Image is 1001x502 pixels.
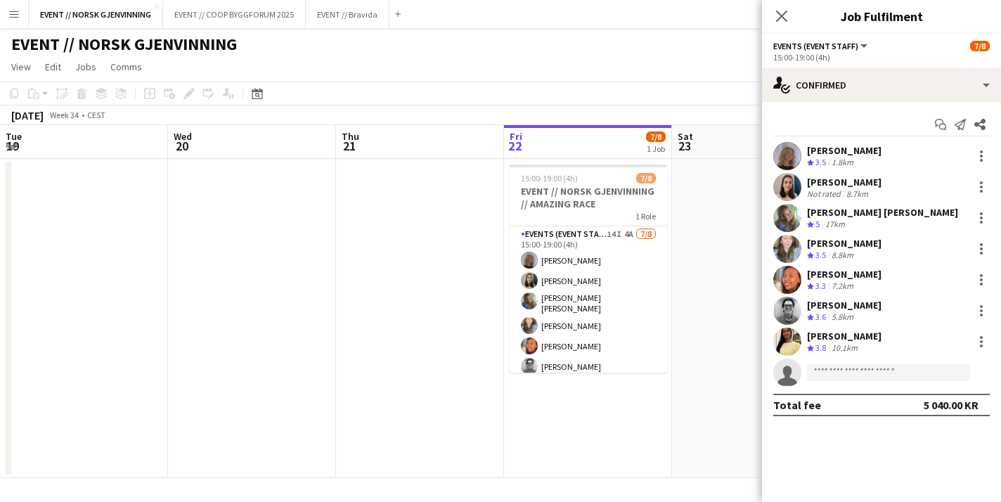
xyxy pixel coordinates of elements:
div: [DATE] [11,108,44,122]
div: Confirmed [762,68,1001,102]
a: Jobs [70,58,102,76]
div: 1.8km [829,157,856,169]
div: [PERSON_NAME] [807,176,881,188]
a: Edit [39,58,67,76]
div: [PERSON_NAME] [807,268,881,281]
span: 7/8 [970,41,990,51]
div: [PERSON_NAME] [807,330,881,342]
span: Tue [6,130,22,143]
span: Sat [678,130,693,143]
div: Not rated [807,188,844,199]
app-card-role: Events (Event Staff)14I4A7/815:00-19:00 (4h)[PERSON_NAME][PERSON_NAME][PERSON_NAME] [PERSON_NAME]... [510,226,667,421]
span: 20 [172,138,192,154]
span: View [11,60,31,73]
h3: Job Fulfilment [762,7,1001,25]
button: EVENT // Bravida [306,1,389,28]
div: 7.2km [829,281,856,292]
div: 8.7km [844,188,871,199]
span: 3.8 [815,342,826,353]
div: 8.8km [829,250,856,262]
span: Wed [174,130,192,143]
span: Events (Event Staff) [773,41,858,51]
button: EVENT // COOP BYGGFORUM 2025 [163,1,306,28]
div: [PERSON_NAME] [807,237,881,250]
h1: EVENT // NORSK GJENVINNING [11,34,237,55]
span: 21 [340,138,359,154]
span: Comms [110,60,142,73]
span: 1 Role [635,211,656,221]
a: Comms [105,58,148,76]
div: 5.8km [829,311,856,323]
span: 15:00-19:00 (4h) [521,173,578,184]
div: 5 040.00 KR [924,398,979,412]
span: 3.5 [815,250,826,260]
button: Events (Event Staff) [773,41,870,51]
span: Jobs [75,60,96,73]
div: 15:00-19:00 (4h) [773,52,990,63]
div: CEST [87,110,105,120]
span: 3.6 [815,311,826,322]
span: 5 [815,219,820,229]
app-job-card: 15:00-19:00 (4h)7/8EVENT // NORSK GJENVINNING // AMAZING RACE1 RoleEvents (Event Staff)14I4A7/815... [510,165,667,373]
span: 19 [4,138,22,154]
span: 22 [508,138,522,154]
div: [PERSON_NAME] [807,144,881,157]
div: 10.1km [829,342,860,354]
span: Week 34 [46,110,82,120]
h3: EVENT // NORSK GJENVINNING // AMAZING RACE [510,185,667,210]
span: 7/8 [636,173,656,184]
span: 23 [676,138,693,154]
span: Thu [342,130,359,143]
div: [PERSON_NAME] [PERSON_NAME] [807,206,958,219]
button: EVENT // NORSK GJENVINNING [29,1,163,28]
a: View [6,58,37,76]
div: 1 Job [647,143,665,154]
span: 7/8 [646,131,666,142]
div: Total fee [773,398,821,412]
span: Fri [510,130,522,143]
span: 3.5 [815,157,826,167]
div: 17km [822,219,848,231]
div: [PERSON_NAME] [807,299,881,311]
span: Edit [45,60,61,73]
span: 3.3 [815,281,826,291]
